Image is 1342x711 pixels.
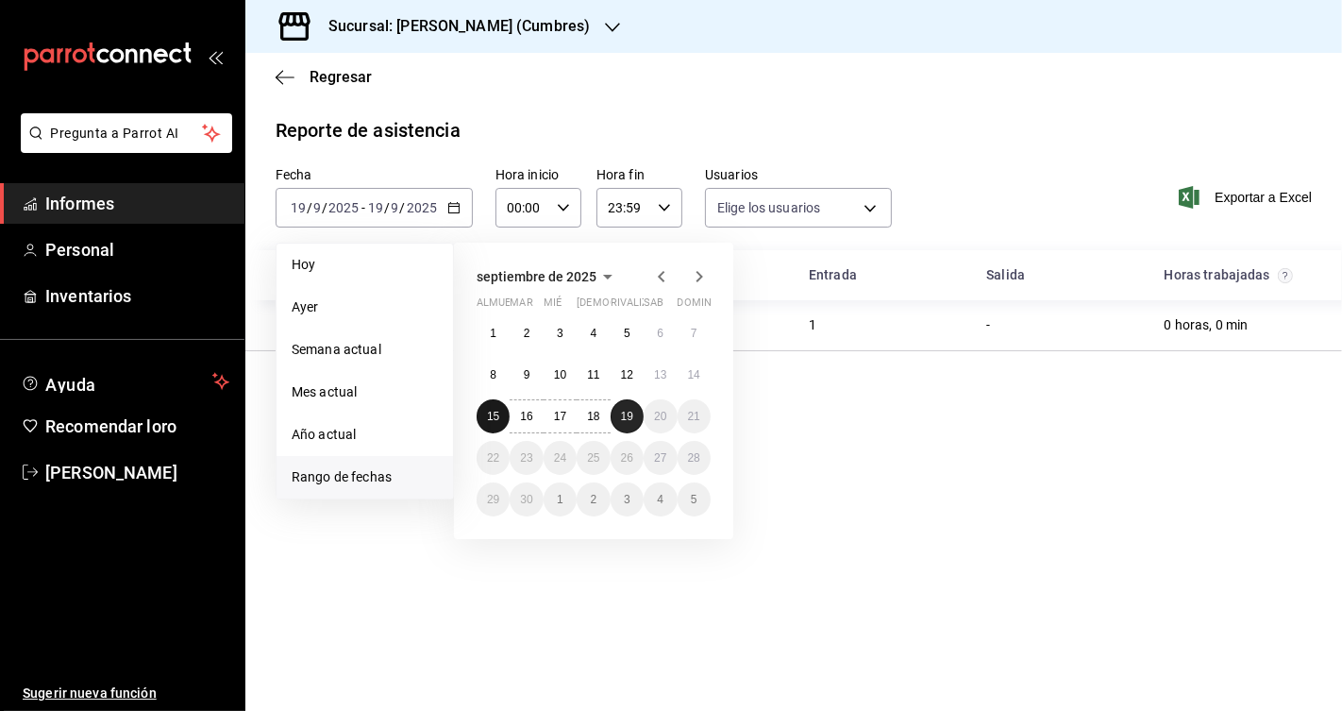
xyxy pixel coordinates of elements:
font: 2 [524,327,530,340]
font: Rango de fechas [292,469,392,484]
button: 21 de septiembre de 2025 [678,399,711,433]
font: - [361,200,365,215]
font: Horas trabajadas [1165,267,1270,282]
abbr: 12 de septiembre de 2025 [621,368,633,381]
svg: El total de horas trabajadas por usuario es el resultado de la suma redondeada del registro de ho... [1278,268,1293,283]
abbr: 19 de septiembre de 2025 [621,410,633,423]
abbr: 27 de septiembre de 2025 [654,451,666,465]
font: Exportar a Excel [1215,190,1312,205]
font: 9 [524,368,530,381]
abbr: 10 de septiembre de 2025 [554,368,566,381]
abbr: miércoles [544,296,562,316]
font: rivalizar [611,296,663,309]
button: Regresar [276,68,372,86]
font: 6 [657,327,663,340]
button: 23 de septiembre de 2025 [510,441,543,475]
font: Recomendar loro [45,416,176,436]
font: Fecha [276,168,312,183]
abbr: 30 de septiembre de 2025 [520,493,532,506]
font: Pregunta a Parrot AI [51,126,179,141]
abbr: 16 de septiembre de 2025 [520,410,532,423]
button: 20 de septiembre de 2025 [644,399,677,433]
font: Hoy [292,257,315,272]
button: 1 de octubre de 2025 [544,482,577,516]
font: 12 [621,368,633,381]
button: 29 de septiembre de 2025 [477,482,510,516]
font: 2 [591,493,597,506]
abbr: 3 de septiembre de 2025 [557,327,563,340]
div: Celda de cabeza [794,258,971,293]
button: 16 de septiembre de 2025 [510,399,543,433]
div: Cabeza [245,250,1342,300]
font: Personal [45,240,114,260]
abbr: domingo [678,296,723,316]
div: Cell [971,308,1005,343]
font: mar [510,296,532,309]
font: Hora fin [596,168,645,183]
abbr: 29 de septiembre de 2025 [487,493,499,506]
font: Semana actual [292,342,381,357]
abbr: 25 de septiembre de 2025 [587,451,599,465]
input: -- [367,200,384,215]
abbr: martes [510,296,532,316]
abbr: 20 de septiembre de 2025 [654,410,666,423]
button: 5 de septiembre de 2025 [611,316,644,350]
font: [DEMOGRAPHIC_DATA] [577,296,688,309]
button: 14 de septiembre de 2025 [678,358,711,392]
font: / [400,200,406,215]
button: 2 de septiembre de 2025 [510,316,543,350]
font: 28 [688,451,700,465]
font: Usuarios [705,168,758,183]
font: Ayuda [45,375,96,395]
button: 5 de octubre de 2025 [678,482,711,516]
font: Reporte de asistencia [276,119,461,142]
button: 15 de septiembre de 2025 [477,399,510,433]
button: 3 de septiembre de 2025 [544,316,577,350]
font: Informes [45,194,114,213]
abbr: 5 de septiembre de 2025 [624,327,630,340]
font: / [307,200,312,215]
button: 3 de octubre de 2025 [611,482,644,516]
input: ---- [327,200,360,215]
font: 25 [587,451,599,465]
font: dominio [678,296,723,309]
button: 13 de septiembre de 2025 [644,358,677,392]
abbr: jueves [577,296,688,316]
input: -- [290,200,307,215]
abbr: 4 de septiembre de 2025 [591,327,597,340]
button: Exportar a Excel [1183,186,1312,209]
div: Cell [260,308,414,343]
font: 18 [587,410,599,423]
font: septiembre de 2025 [477,269,596,284]
font: Inventarios [45,286,131,306]
button: septiembre de 2025 [477,265,619,288]
div: Row [245,300,1342,351]
font: / [384,200,390,215]
font: Año actual [292,427,356,442]
font: 10 [554,368,566,381]
div: Cell [1149,308,1264,343]
div: Recipiente [245,250,1342,351]
abbr: 24 de septiembre de 2025 [554,451,566,465]
font: 11 [587,368,599,381]
font: Hora inicio [495,168,559,183]
abbr: 1 de octubre de 2025 [557,493,563,506]
font: 3 [624,493,630,506]
button: 7 de septiembre de 2025 [678,316,711,350]
font: 24 [554,451,566,465]
abbr: 23 de septiembre de 2025 [520,451,532,465]
abbr: 14 de septiembre de 2025 [688,368,700,381]
abbr: 18 de septiembre de 2025 [587,410,599,423]
abbr: 15 de septiembre de 2025 [487,410,499,423]
font: 29 [487,493,499,506]
button: 28 de septiembre de 2025 [678,441,711,475]
font: 4 [657,493,663,506]
font: 19 [621,410,633,423]
button: 6 de septiembre de 2025 [644,316,677,350]
button: 12 de septiembre de 2025 [611,358,644,392]
div: Cell [794,308,831,343]
abbr: 21 de septiembre de 2025 [688,410,700,423]
font: 7 [691,327,697,340]
button: 9 de septiembre de 2025 [510,358,543,392]
font: 13 [654,368,666,381]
